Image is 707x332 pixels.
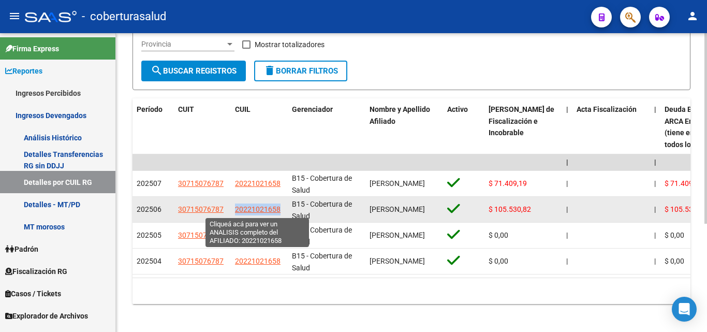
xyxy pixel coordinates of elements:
[235,231,281,239] span: 20221021658
[443,98,484,156] datatable-header-cell: Activo
[5,243,38,255] span: Padrón
[235,179,281,187] span: 20221021658
[665,257,684,265] span: $ 0,00
[577,105,637,113] span: Acta Fiscalización
[292,226,352,246] span: B15 - Cobertura de Salud
[484,98,562,156] datatable-header-cell: Deuda Bruta Neto de Fiscalización e Incobrable
[235,205,281,213] span: 20221021658
[566,205,568,213] span: |
[365,98,443,156] datatable-header-cell: Nombre y Apellido Afiliado
[654,158,656,166] span: |
[178,205,224,213] span: 30715076787
[447,105,468,113] span: Activo
[137,205,161,213] span: 202506
[178,179,224,187] span: 30715076787
[566,257,568,265] span: |
[174,98,231,156] datatable-header-cell: CUIT
[370,257,425,265] span: [PERSON_NAME]
[562,98,572,156] datatable-header-cell: |
[288,98,365,156] datatable-header-cell: Gerenciador
[665,231,684,239] span: $ 0,00
[566,179,568,187] span: |
[137,257,161,265] span: 202504
[5,65,42,77] span: Reportes
[151,66,237,76] span: Buscar Registros
[178,257,224,265] span: 30715076787
[5,288,61,299] span: Casos / Tickets
[292,105,333,113] span: Gerenciador
[370,231,425,239] span: [PERSON_NAME]
[235,105,251,113] span: CUIL
[654,257,656,265] span: |
[231,98,288,156] datatable-header-cell: CUIL
[370,179,425,187] span: [PERSON_NAME]
[235,257,281,265] span: 20221021658
[654,205,656,213] span: |
[489,231,508,239] span: $ 0,00
[141,61,246,81] button: Buscar Registros
[82,5,166,28] span: - coberturasalud
[489,257,508,265] span: $ 0,00
[672,297,697,322] div: Open Intercom Messenger
[151,64,163,77] mat-icon: search
[178,105,194,113] span: CUIT
[489,105,554,137] span: [PERSON_NAME] de Fiscalización e Incobrable
[292,200,352,220] span: B15 - Cobertura de Salud
[370,205,425,213] span: [PERSON_NAME]
[566,231,568,239] span: |
[254,61,347,81] button: Borrar Filtros
[654,231,656,239] span: |
[132,98,174,156] datatable-header-cell: Período
[137,179,161,187] span: 202507
[650,98,660,156] datatable-header-cell: |
[686,10,699,22] mat-icon: person
[292,252,352,272] span: B15 - Cobertura de Salud
[8,10,21,22] mat-icon: menu
[263,66,338,76] span: Borrar Filtros
[137,105,163,113] span: Período
[654,179,656,187] span: |
[263,64,276,77] mat-icon: delete
[5,310,88,322] span: Explorador de Archivos
[5,43,59,54] span: Firma Express
[665,179,703,187] span: $ 71.409,19
[489,179,527,187] span: $ 71.409,19
[489,205,531,213] span: $ 105.530,82
[370,105,430,125] span: Nombre y Apellido Afiliado
[292,174,352,194] span: B15 - Cobertura de Salud
[137,231,161,239] span: 202505
[566,105,568,113] span: |
[566,158,568,166] span: |
[572,98,650,156] datatable-header-cell: Acta Fiscalización
[178,231,224,239] span: 30715076787
[141,40,225,49] span: Provincia
[5,266,67,277] span: Fiscalización RG
[665,205,707,213] span: $ 105.530,82
[654,105,656,113] span: |
[255,38,325,51] span: Mostrar totalizadores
